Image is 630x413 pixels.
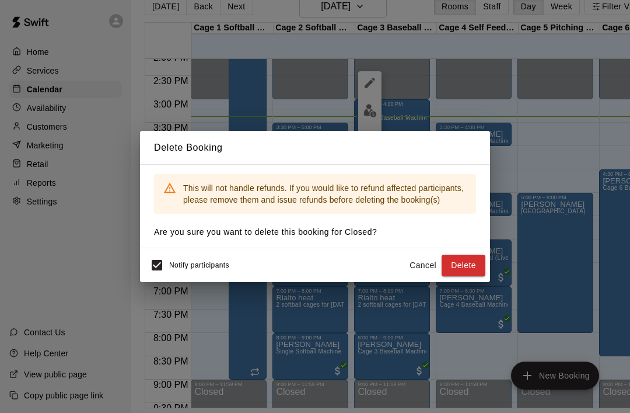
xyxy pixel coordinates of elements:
p: Are you sure you want to delete this booking for Closed ? [154,226,476,238]
div: This will not handle refunds. If you would like to refund affected participants, please remove th... [183,178,467,210]
button: Delete [442,255,485,276]
button: Cancel [404,255,442,276]
h2: Delete Booking [140,131,490,165]
span: Notify participants [169,262,229,270]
